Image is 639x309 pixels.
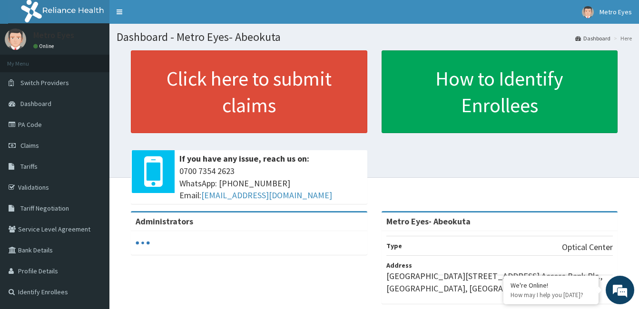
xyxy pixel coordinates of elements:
[20,99,51,108] span: Dashboard
[386,241,402,250] b: Type
[575,34,610,42] a: Dashboard
[179,165,363,202] span: 0700 7354 2623 WhatsApp: [PHONE_NUMBER] Email:
[33,43,56,49] a: Online
[201,190,332,201] a: [EMAIL_ADDRESS][DOMAIN_NAME]
[611,34,632,42] li: Here
[20,204,69,212] span: Tariff Negotiation
[131,50,367,133] a: Click here to submit claims
[20,162,38,171] span: Tariffs
[386,270,613,294] p: [GEOGRAPHIC_DATA][STREET_ADDRESS] Access Bank Plc., [GEOGRAPHIC_DATA], [GEOGRAPHIC_DATA].
[386,216,471,227] strong: Metro Eyes- Abeokuta
[562,241,613,253] p: Optical Center
[511,291,591,299] p: How may I help you today?
[33,31,74,39] p: Metro Eyes
[511,281,591,290] div: We're Online!
[5,29,26,50] img: User Image
[179,153,309,164] b: If you have any issue, reach us on:
[20,78,69,87] span: Switch Providers
[386,261,412,270] b: Address
[136,216,193,227] b: Administrators
[600,8,632,16] span: Metro Eyes
[20,141,39,150] span: Claims
[382,50,618,133] a: How to Identify Enrollees
[136,236,150,250] svg: audio-loading
[582,6,594,18] img: User Image
[117,31,632,43] h1: Dashboard - Metro Eyes- Abeokuta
